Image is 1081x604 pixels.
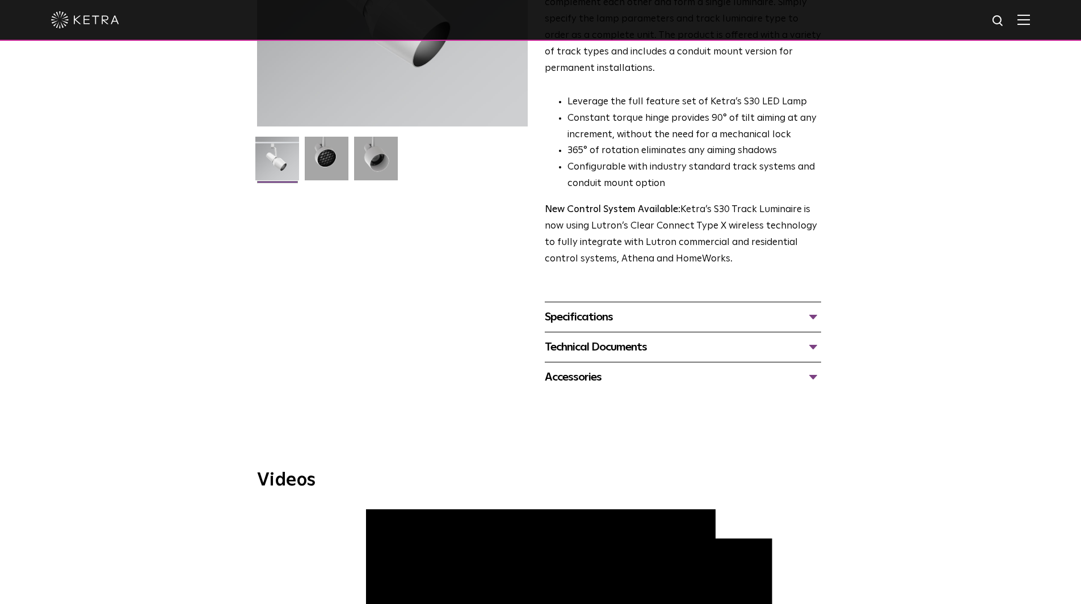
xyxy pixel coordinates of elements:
div: Accessories [545,368,821,386]
li: Leverage the full feature set of Ketra’s S30 LED Lamp [567,94,821,111]
li: Constant torque hinge provides 90° of tilt aiming at any increment, without the need for a mechan... [567,111,821,143]
div: Technical Documents [545,338,821,356]
img: S30-Track-Luminaire-2021-Web-Square [255,137,299,189]
strong: New Control System Available: [545,205,680,214]
img: search icon [991,14,1006,28]
div: Specifications [545,308,821,326]
li: Configurable with industry standard track systems and conduit mount option [567,159,821,192]
img: 9e3d97bd0cf938513d6e [354,137,398,189]
h3: Videos [257,471,825,489]
p: Ketra’s S30 Track Luminaire is now using Lutron’s Clear Connect Type X wireless technology to ful... [545,202,821,268]
img: 3b1b0dc7630e9da69e6b [305,137,348,189]
img: ketra-logo-2019-white [51,11,119,28]
li: 365° of rotation eliminates any aiming shadows [567,143,821,159]
img: Hamburger%20Nav.svg [1017,14,1030,25]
